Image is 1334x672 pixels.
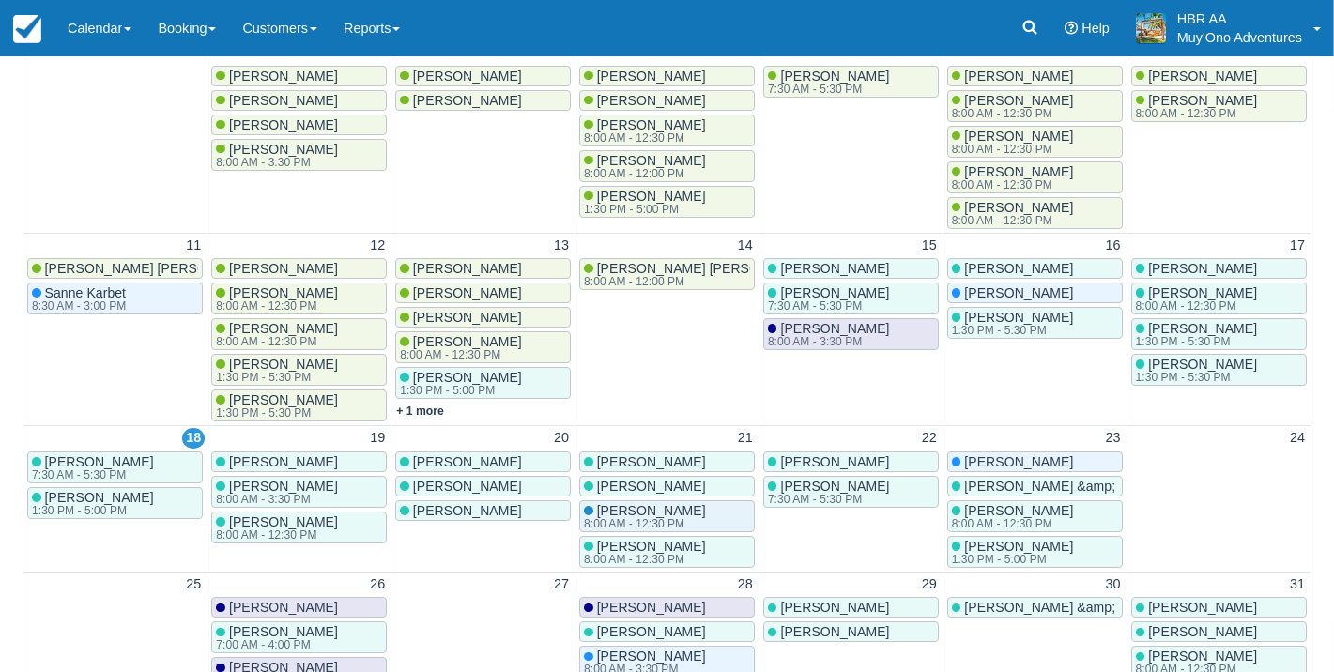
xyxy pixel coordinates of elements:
span: [PERSON_NAME] [964,454,1073,469]
a: [PERSON_NAME] [947,283,1123,303]
a: [PERSON_NAME]8:00 AM - 12:30 PM [947,161,1123,193]
span: [PERSON_NAME] [1148,285,1257,300]
a: 29 [918,574,941,595]
span: [PERSON_NAME] [229,69,338,84]
a: 15 [918,236,941,256]
img: checkfront-main-nav-mini-logo.png [13,15,41,43]
a: [PERSON_NAME] [211,90,387,111]
span: [PERSON_NAME] [597,93,706,108]
a: [PERSON_NAME] &amp; [PERSON_NAME] [947,597,1123,618]
a: [PERSON_NAME] [947,66,1123,86]
a: 24 [1286,428,1309,449]
div: 8:00 AM - 12:30 PM [952,215,1070,226]
a: [PERSON_NAME] [763,597,939,618]
div: 8:00 AM - 12:30 PM [952,108,1070,119]
a: [PERSON_NAME]7:30 AM - 5:30 PM [763,476,939,508]
span: [PERSON_NAME] [964,285,1073,300]
a: [PERSON_NAME] [947,258,1123,279]
span: [PERSON_NAME] [597,600,706,615]
div: 7:00 AM - 4:00 PM [216,639,334,650]
a: + 1 more [396,405,444,418]
a: [PERSON_NAME] [579,621,755,642]
span: [PERSON_NAME] [964,261,1073,276]
span: [PERSON_NAME] [597,539,706,554]
i: Help [1065,22,1078,35]
a: [PERSON_NAME] [579,451,755,472]
a: [PERSON_NAME]8:00 AM - 12:30 PM [947,197,1123,229]
div: 8:00 AM - 3:30 PM [216,157,334,168]
span: [PERSON_NAME] [413,454,522,469]
a: [PERSON_NAME]1:30 PM - 5:00 PM [947,536,1123,568]
span: [PERSON_NAME] [964,164,1073,179]
span: [PERSON_NAME] [1148,600,1257,615]
a: 28 [734,574,757,595]
span: [PERSON_NAME] &amp; [PERSON_NAME] [964,479,1228,494]
span: [PERSON_NAME] [413,370,522,385]
a: [PERSON_NAME]1:30 PM - 5:30 PM [1131,354,1307,386]
span: [PERSON_NAME] [229,454,338,469]
a: [PERSON_NAME]8:00 AM - 12:30 PM [947,126,1123,158]
a: [PERSON_NAME]1:30 PM - 5:30 PM [1131,318,1307,350]
p: Muy'Ono Adventures [1177,28,1302,47]
a: 13 [550,236,573,256]
span: [PERSON_NAME] [1148,261,1257,276]
span: [PERSON_NAME] [780,600,889,615]
span: [PERSON_NAME] [413,503,522,518]
div: 8:00 AM - 12:30 PM [952,144,1070,155]
span: [PERSON_NAME] [780,624,889,639]
span: [PERSON_NAME] [597,479,706,494]
a: 25 [182,574,205,595]
a: [PERSON_NAME] [395,451,571,472]
a: [PERSON_NAME]8:00 AM - 3:30 PM [211,476,387,508]
a: 16 [1102,236,1125,256]
a: [PERSON_NAME] [1131,66,1307,86]
a: [PERSON_NAME]8:00 AM - 12:00 PM [579,150,755,182]
div: 8:00 AM - 12:30 PM [584,554,702,565]
img: A20 [1136,13,1166,43]
span: [PERSON_NAME] [964,200,1073,215]
a: [PERSON_NAME] &amp; [PERSON_NAME] [947,476,1123,496]
div: 8:00 AM - 3:30 PM [768,336,886,347]
a: [PERSON_NAME] [PERSON_NAME] [27,258,203,279]
span: [PERSON_NAME] [964,93,1073,108]
a: [PERSON_NAME] [579,476,755,496]
a: [PERSON_NAME]8:00 AM - 3:30 PM [763,318,939,350]
div: 1:30 PM - 5:00 PM [952,554,1070,565]
span: [PERSON_NAME] [229,514,338,529]
span: [PERSON_NAME] [229,117,338,132]
a: [PERSON_NAME]8:00 AM - 12:30 PM [579,536,755,568]
span: [PERSON_NAME] [413,285,522,300]
span: [PERSON_NAME] [597,503,706,518]
span: [PERSON_NAME] [229,285,338,300]
a: [PERSON_NAME] [763,258,939,279]
span: [PERSON_NAME] [413,261,522,276]
a: [PERSON_NAME] [395,258,571,279]
span: [PERSON_NAME] [1148,649,1257,664]
span: [PERSON_NAME] [45,454,154,469]
span: [PERSON_NAME] [597,69,706,84]
a: [PERSON_NAME] [211,115,387,135]
div: 8:00 AM - 12:30 PM [400,349,518,360]
span: [PERSON_NAME] [229,600,338,615]
span: [PERSON_NAME] [413,334,522,349]
a: [PERSON_NAME] [763,621,939,642]
a: [PERSON_NAME]8:00 AM - 12:30 PM [1131,90,1307,122]
div: 8:30 AM - 3:00 PM [32,300,126,312]
span: [PERSON_NAME] [1148,93,1257,108]
a: [PERSON_NAME] [1131,621,1307,642]
div: 7:30 AM - 5:30 PM [768,300,886,312]
div: 8:00 AM - 12:30 PM [216,336,334,347]
div: 1:30 PM - 5:30 PM [1136,336,1254,347]
a: [PERSON_NAME] [395,476,571,496]
a: 31 [1286,574,1309,595]
div: 1:30 PM - 5:30 PM [216,407,334,419]
a: [PERSON_NAME] [947,451,1123,472]
a: [PERSON_NAME] [211,451,387,472]
a: [PERSON_NAME]7:30 AM - 5:30 PM [763,283,939,314]
span: [PERSON_NAME] [780,454,889,469]
span: [PERSON_NAME] [45,490,154,505]
span: [PERSON_NAME] [964,310,1073,325]
div: 8:00 AM - 12:30 PM [1136,300,1254,312]
div: 8:00 AM - 12:30 PM [584,132,702,144]
span: [PERSON_NAME] [964,69,1073,84]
